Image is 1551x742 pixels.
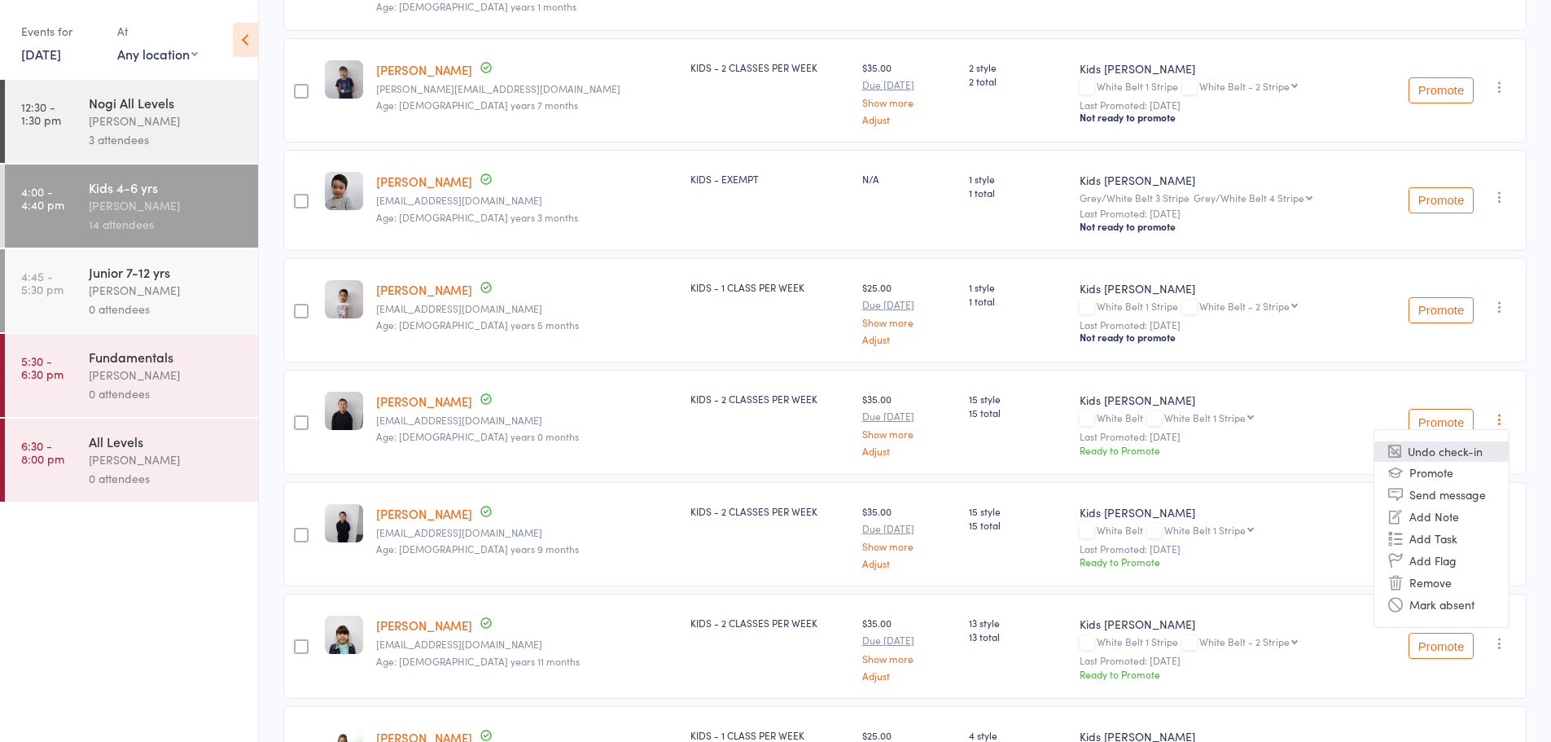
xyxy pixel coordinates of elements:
[690,504,848,518] div: KIDS - 2 CLASSES PER WEEK
[376,195,677,206] small: chhayeugenio@gmail.com
[1409,77,1474,103] button: Promote
[1080,319,1367,331] small: Last Promoted: [DATE]
[1374,506,1509,528] li: Add Note
[89,469,244,488] div: 0 attendees
[89,196,244,215] div: [PERSON_NAME]
[1080,81,1367,94] div: White Belt 1 Stripe
[21,354,64,380] time: 5:30 - 6:30 pm
[117,45,198,63] div: Any location
[1080,443,1367,457] div: Ready to Promote
[862,541,956,551] a: Show more
[117,18,198,45] div: At
[969,60,1067,74] span: 2 style
[862,317,956,327] a: Show more
[5,419,258,502] a: 6:30 -8:00 pmAll Levels[PERSON_NAME]0 attendees
[969,504,1067,518] span: 15 style
[89,281,244,300] div: [PERSON_NAME]
[1080,616,1367,632] div: Kids [PERSON_NAME]
[969,280,1067,294] span: 1 style
[862,670,956,681] a: Adjust
[1080,667,1367,681] div: Ready to Promote
[376,617,472,634] a: [PERSON_NAME]
[89,450,244,469] div: [PERSON_NAME]
[862,392,956,456] div: $35.00
[690,280,848,294] div: KIDS - 1 CLASS PER WEEK
[1374,572,1509,594] li: Remove
[969,294,1067,308] span: 1 total
[325,60,363,99] img: image1756882232.png
[376,318,579,331] span: Age: [DEMOGRAPHIC_DATA] years 5 months
[376,281,472,298] a: [PERSON_NAME]
[376,83,677,94] small: Karolina.barry@gmail.com
[862,334,956,345] a: Adjust
[862,616,956,680] div: $35.00
[1080,655,1367,666] small: Last Promoted: [DATE]
[376,527,677,538] small: metroblue@gmail.com
[1080,111,1367,124] div: Not ready to promote
[89,384,244,403] div: 0 attendees
[1080,280,1367,296] div: Kids [PERSON_NAME]
[21,18,101,45] div: Events for
[969,518,1067,532] span: 15 total
[1080,431,1367,442] small: Last Promoted: [DATE]
[21,100,61,126] time: 12:30 - 1:30 pm
[862,504,956,569] div: $35.00
[1409,297,1474,323] button: Promote
[21,270,64,296] time: 4:45 - 5:30 pm
[5,80,258,163] a: 12:30 -1:30 pmNogi All Levels[PERSON_NAME]3 attendees
[862,79,956,90] small: Due [DATE]
[862,653,956,664] a: Show more
[1164,525,1246,535] div: White Belt 1 Stripe
[89,366,244,384] div: [PERSON_NAME]
[1080,301,1367,314] div: White Belt 1 Stripe
[1374,462,1509,484] li: Promote
[862,428,956,439] a: Show more
[89,348,244,366] div: Fundamentals
[862,446,956,456] a: Adjust
[1199,81,1290,91] div: White Belt - 2 Stripe
[969,392,1067,406] span: 15 style
[376,639,677,650] small: mpr_girl@yahoo.com
[5,249,258,332] a: 4:45 -5:30 pmJunior 7-12 yrs[PERSON_NAME]0 attendees
[969,406,1067,419] span: 15 total
[862,60,956,125] div: $35.00
[862,97,956,108] a: Show more
[969,616,1067,630] span: 13 style
[21,185,64,211] time: 4:00 - 4:40 pm
[862,558,956,569] a: Adjust
[376,415,677,426] small: metroblue@gmail.com
[1409,633,1474,659] button: Promote
[1409,409,1474,435] button: Promote
[376,542,579,555] span: Age: [DEMOGRAPHIC_DATA] years 9 months
[1409,187,1474,213] button: Promote
[1374,550,1509,572] li: Add Flag
[690,616,848,630] div: KIDS - 2 CLASSES PER WEEK
[89,94,244,112] div: Nogi All Levels
[89,263,244,281] div: Junior 7-12 yrs
[1080,636,1367,650] div: White Belt 1 Stripe
[21,45,61,63] a: [DATE]
[376,393,472,410] a: [PERSON_NAME]
[1080,220,1367,233] div: Not ready to promote
[1374,484,1509,506] li: Send message
[376,61,472,78] a: [PERSON_NAME]
[1080,543,1367,555] small: Last Promoted: [DATE]
[690,392,848,406] div: KIDS - 2 CLASSES PER WEEK
[89,300,244,318] div: 0 attendees
[325,280,363,318] img: image1752644950.png
[1080,192,1367,203] div: Grey/White Belt 3 Stripe
[862,114,956,125] a: Adjust
[969,74,1067,88] span: 2 total
[376,654,580,668] span: Age: [DEMOGRAPHIC_DATA] years 11 months
[1080,99,1367,111] small: Last Promoted: [DATE]
[862,172,956,186] div: N/A
[862,523,956,534] small: Due [DATE]
[969,728,1067,742] span: 4 style
[325,392,363,430] img: image1754892931.png
[1374,528,1509,550] li: Add Task
[325,616,363,654] img: image1752218765.png
[862,280,956,345] div: $25.00
[376,505,472,522] a: [PERSON_NAME]
[89,130,244,149] div: 3 attendees
[325,504,363,542] img: image1754892951.png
